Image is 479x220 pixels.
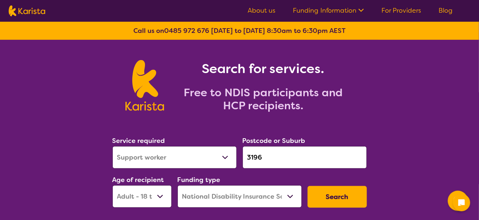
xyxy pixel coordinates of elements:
a: Funding Information [293,6,364,15]
label: Funding type [178,175,221,184]
a: About us [248,6,275,15]
input: Type [243,146,367,169]
label: Age of recipient [112,175,164,184]
label: Postcode or Suburb [243,136,305,145]
a: For Providers [381,6,422,15]
a: 0485 972 676 [164,26,209,35]
img: Karista logo [125,60,164,111]
button: Channel Menu [448,191,468,211]
b: Call us on [DATE] to [DATE] 8:30am to 6:30pm AEST [133,26,346,35]
label: Service required [112,136,165,145]
a: Blog [439,6,453,15]
h2: Free to NDIS participants and HCP recipients. [173,86,354,112]
img: Karista logo [9,5,45,16]
button: Search [308,186,367,208]
h1: Search for services. [173,60,354,77]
